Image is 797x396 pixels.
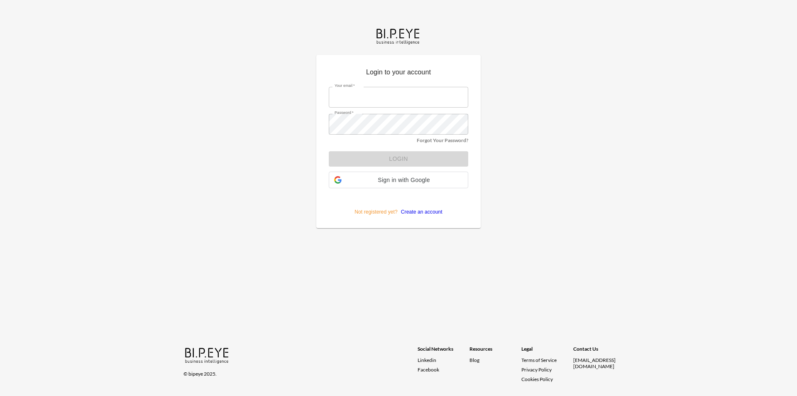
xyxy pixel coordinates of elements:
span: Facebook [418,366,439,373]
div: Legal [521,346,573,357]
div: Social Networks [418,346,469,357]
a: Cookies Policy [521,376,553,382]
a: Terms of Service [521,357,570,363]
img: bipeye-logo [375,27,422,45]
div: © bipeye 2025. [183,366,406,377]
a: Privacy Policy [521,366,552,373]
span: Sign in with Google [345,177,463,183]
div: Contact Us [573,346,625,357]
div: [EMAIL_ADDRESS][DOMAIN_NAME] [573,357,625,369]
a: Blog [469,357,479,363]
a: Linkedin [418,357,469,363]
span: Linkedin [418,357,436,363]
a: Create an account [398,209,443,215]
p: Login to your account [329,67,468,81]
a: Facebook [418,366,469,373]
div: Sign in with Google [329,172,468,188]
p: Not registered yet? [329,195,468,216]
label: Password [335,110,354,116]
label: Your email [335,83,355,89]
div: Resources [469,346,521,357]
a: Forgot Your Password? [417,137,468,143]
img: bipeye-logo [183,346,231,364]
